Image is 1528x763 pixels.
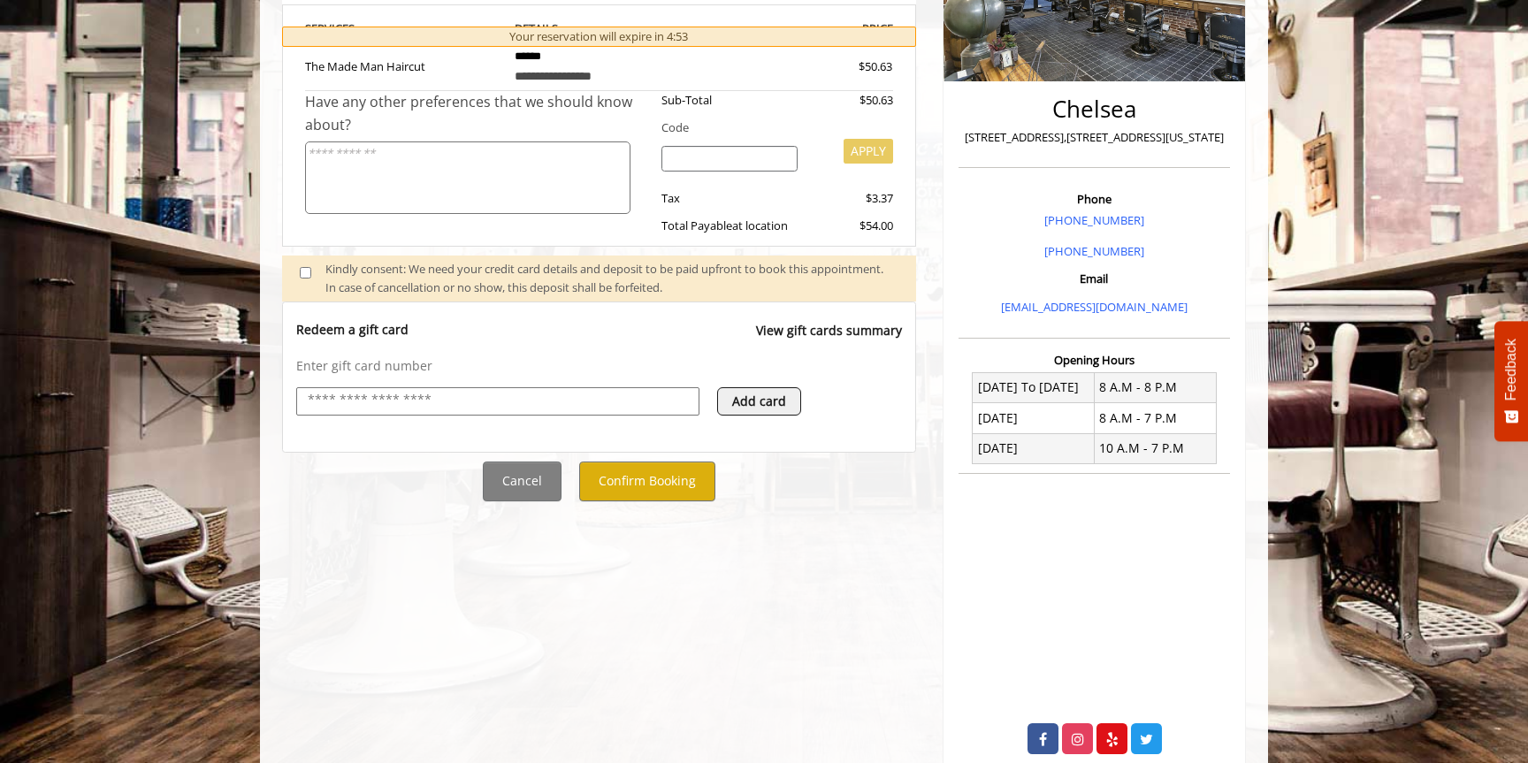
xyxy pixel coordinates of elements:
p: Enter gift card number [296,357,902,375]
p: [STREET_ADDRESS],[STREET_ADDRESS][US_STATE] [963,128,1226,147]
div: $3.37 [811,189,892,208]
div: Total Payable [648,217,812,235]
td: [DATE] [973,433,1095,463]
th: SERVICE [305,19,501,39]
td: [DATE] [973,403,1095,433]
div: Tax [648,189,812,208]
p: Redeem a gift card [296,321,409,339]
span: at location [732,217,788,233]
a: [PHONE_NUMBER] [1044,212,1144,228]
th: PRICE [697,19,893,39]
button: Cancel [483,462,562,501]
div: $54.00 [811,217,892,235]
td: 8 A.M - 8 P.M [1094,372,1216,402]
td: The Made Man Haircut [305,39,501,91]
td: [DATE] To [DATE] [973,372,1095,402]
div: Your reservation will expire in 4:53 [282,27,916,47]
div: Kindly consent: We need your credit card details and deposit to be paid upfront to book this appo... [325,260,898,297]
div: Sub-Total [648,91,812,110]
a: [EMAIL_ADDRESS][DOMAIN_NAME] [1001,299,1188,315]
td: 8 A.M - 7 P.M [1094,403,1216,433]
a: View gift cards summary [756,321,902,357]
button: Confirm Booking [579,462,715,501]
td: 10 A.M - 7 P.M [1094,433,1216,463]
div: $50.63 [795,57,892,76]
th: DETAILS [501,19,698,39]
div: Code [648,118,893,137]
h2: Chelsea [963,96,1226,122]
div: $50.63 [811,91,892,110]
button: APPLY [844,139,893,164]
h3: Phone [963,193,1226,205]
div: Have any other preferences that we should know about? [305,91,648,136]
span: S [348,20,355,36]
button: Add card [717,387,801,416]
h3: Email [963,272,1226,285]
h3: Opening Hours [959,354,1230,366]
button: Feedback - Show survey [1494,321,1528,441]
a: [PHONE_NUMBER] [1044,243,1144,259]
span: Feedback [1503,339,1519,401]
